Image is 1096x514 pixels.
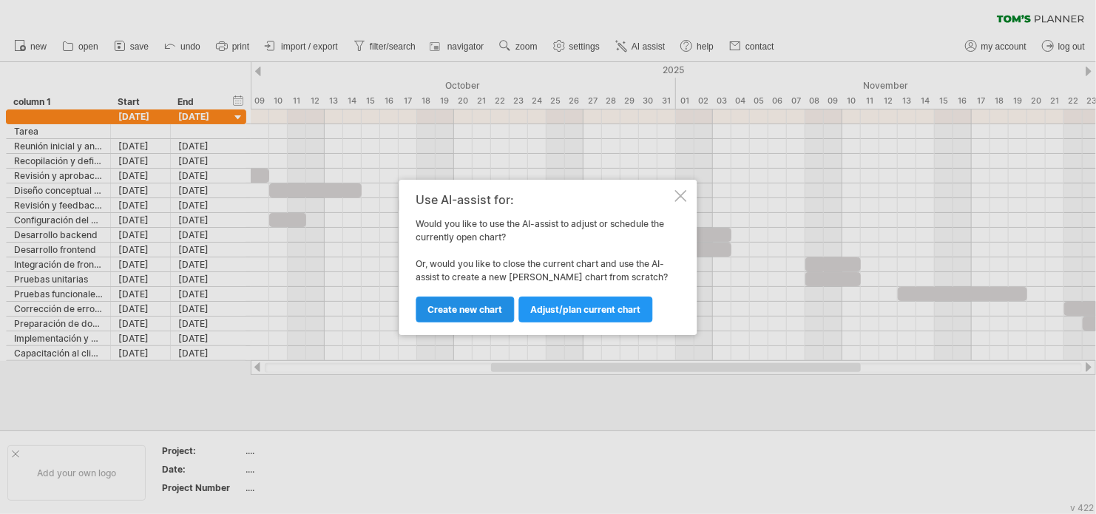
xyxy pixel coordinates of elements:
a: Create new chart [416,297,515,322]
div: Would you like to use the AI-assist to adjust or schedule the currently open chart? Or, would you... [416,193,672,322]
span: Adjust/plan current chart [531,304,641,315]
div: Use AI-assist for: [416,193,672,206]
span: Create new chart [428,304,503,315]
a: Adjust/plan current chart [519,297,653,322]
